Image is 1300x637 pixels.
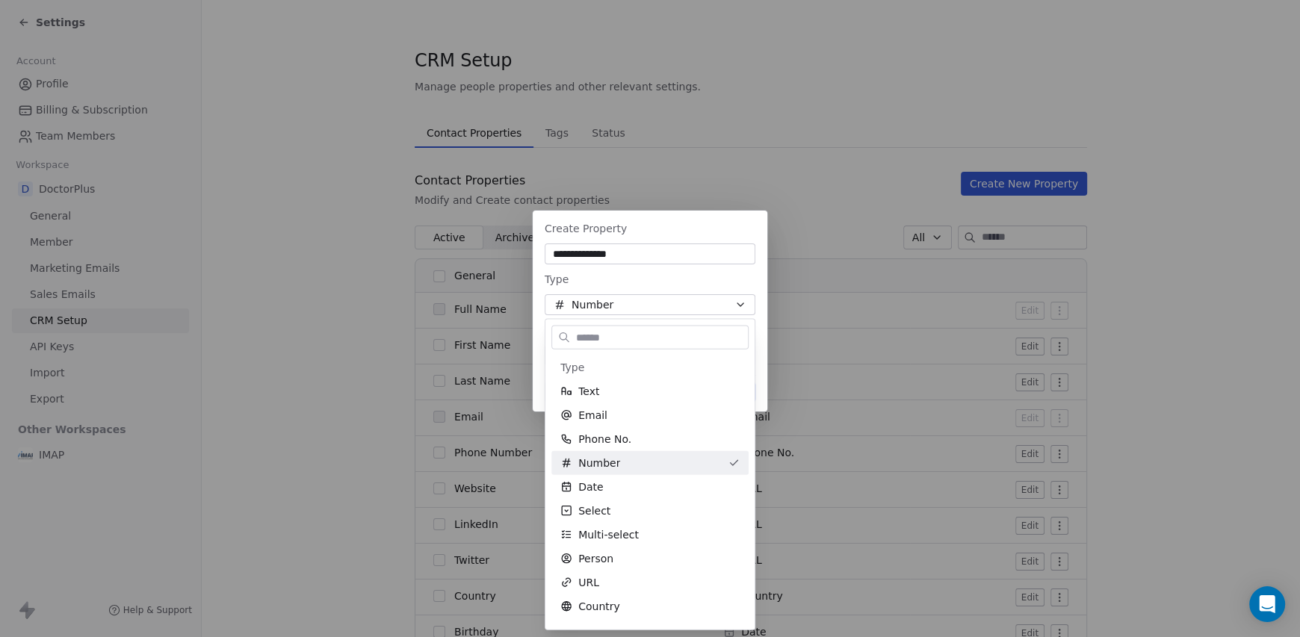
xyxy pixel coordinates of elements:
span: Text [578,384,599,399]
span: Date [578,479,603,494]
span: Select [578,503,610,518]
span: Country [578,599,620,614]
span: URL [578,575,599,590]
span: Person [578,551,613,566]
span: Multi-select [578,527,639,542]
span: Phone No. [578,432,631,447]
span: Type [560,360,584,375]
span: Email [578,408,607,423]
span: Number [578,456,620,470]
